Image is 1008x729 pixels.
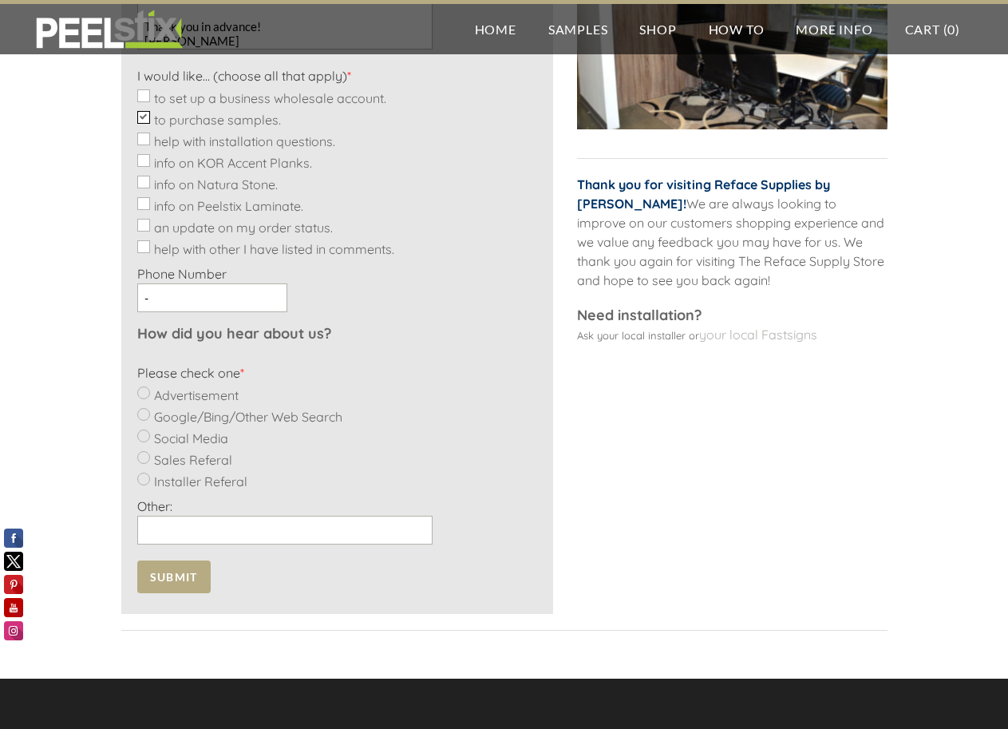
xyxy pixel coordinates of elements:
[889,4,976,54] a: Cart (0)
[947,22,955,37] span: 0
[32,10,186,50] img: REFACE SUPPLIES
[137,498,172,514] label: Other:
[154,220,333,236] label: an update on my order status.
[154,112,281,128] label: to purchase samples.
[577,176,830,212] font: Thank you for visiting Reface Supplies by [PERSON_NAME]!
[137,561,211,593] span: Submit
[623,4,692,54] a: Shop
[137,68,351,84] label: I would like... (choose all that apply)
[577,306,702,324] font: Need installation?
[154,133,335,149] label: help with installation questions.
[532,4,624,54] a: Samples
[154,155,312,171] label: info on KOR Accent Planks.
[154,387,239,403] label: Advertisement
[137,266,227,282] label: Phone Number
[577,329,699,342] font: Ask your local installer or
[154,176,278,192] label: info on Natura Stone.
[154,452,232,468] label: Sales Referal
[137,324,331,343] strong: How did you hear about us?
[154,241,394,257] label: help with other I have listed in comments.
[699,327,817,343] a: your local Fastsigns
[154,90,386,106] label: to set up a business wholesale account.
[154,198,303,214] label: info on Peelstix Laminate.
[137,365,244,381] label: Please check one
[459,4,532,54] a: Home
[154,409,342,425] label: Google/Bing/Other Web Search
[780,4,888,54] a: More Info
[693,4,781,54] a: How To
[154,430,228,446] label: Social Media
[577,306,887,380] div: ​
[154,473,247,489] label: Installer Referal
[577,196,884,288] font: We are always looking to improve on our customers shopping experience and we value any feedback y...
